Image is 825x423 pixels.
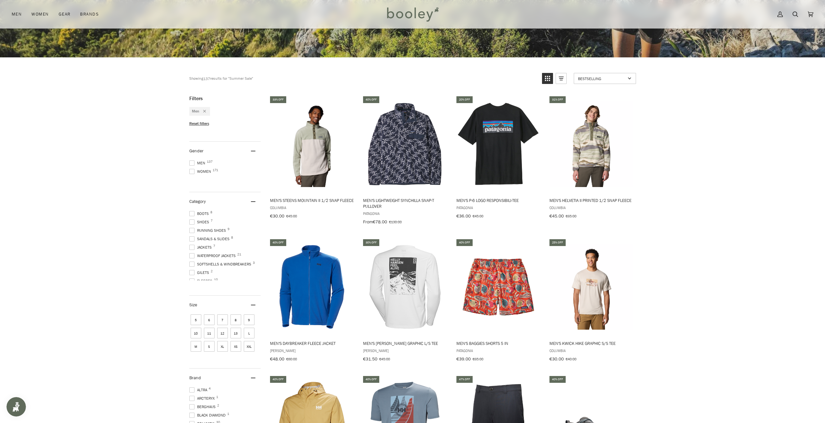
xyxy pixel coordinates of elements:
div: 30% off [363,239,379,246]
span: Brands [80,11,99,18]
span: Women [189,169,213,174]
span: Filters [189,95,203,102]
span: 171 [213,169,218,172]
span: Size: M [191,341,201,352]
span: Gear [59,11,71,18]
span: 9 [228,228,230,231]
span: Men's Kwick Hike Graphic S/S Tee [549,340,633,346]
span: Size: 10 [191,328,201,338]
a: Men's P-6 Logo Responsibili-Tee [455,95,541,221]
span: 137 [207,160,213,163]
span: Shoes [189,219,211,225]
span: Men [189,160,207,166]
span: Size: 6 [204,314,215,325]
span: €30.00 [549,356,564,362]
span: Size: XS [230,341,241,352]
span: Size [189,302,197,308]
span: 4 [209,387,211,390]
span: Bestselling [578,76,626,81]
a: Men's Skog Graphic L/S Tee [362,238,448,364]
span: Men's [PERSON_NAME] Graphic L/S Tee [363,340,447,346]
span: Softshells & Windbreakers [189,261,253,267]
span: Columbia [270,205,354,210]
span: Waterproof Jackets [189,253,238,259]
span: Size: S [204,341,215,352]
b: 137 [203,76,210,81]
a: Men's Kwick Hike Graphic S/S Tee [548,238,634,364]
span: €45.00 [286,213,297,219]
div: 31% off [549,96,566,103]
span: Brand [189,375,201,381]
img: Columbia Men's Kwick Hike Graphic S/S Tee Dark Stone Heather / Peaked Lifestyle - Booley Galway [548,244,634,330]
span: €78.00 [373,219,387,225]
img: Patagonia Men's P-6 Logo Responsibili-Tee Black - Booley Galway [455,101,541,187]
div: Remove filter: Men [199,109,206,114]
span: €39.00 [456,356,471,362]
span: €45.00 [379,356,390,362]
span: Berghaus [189,404,218,410]
span: 8 [231,236,233,239]
span: Size: 9 [244,314,254,325]
span: Boots [189,211,211,217]
span: 2 [211,270,213,273]
span: Category [189,198,206,205]
span: Patagonia [456,348,540,353]
span: Men's Baggies Shorts 5 in [456,340,540,346]
span: €48.00 [270,356,284,362]
span: Columbia [549,348,633,353]
span: Black Diamond [189,412,228,418]
span: Size: 11 [204,328,215,338]
div: 47% off [456,376,473,383]
li: Reset filters [189,121,261,126]
span: 2 [217,404,219,407]
iframe: Button to open loyalty program pop-up [6,397,26,417]
span: 10 [214,278,218,281]
span: Running Shoes [189,228,228,233]
a: Men's Daybreaker Fleece Jacket [269,238,355,364]
a: View list mode [556,73,567,84]
span: 3 [253,261,255,264]
span: 21 [237,253,241,256]
span: €31.50 [363,356,377,362]
span: Patagonia [363,211,447,216]
span: €36.00 [456,213,471,219]
span: €40.00 [566,356,576,362]
span: Columbia [549,205,633,210]
span: [PERSON_NAME] [363,348,447,353]
a: Men's Lightweight Synchilla Snap-T Pullover [362,95,448,227]
a: Men's Helvetia II Printed 1/2 Snap Fleece [548,95,634,221]
img: Booley [384,5,441,24]
span: Size: 7 [217,314,228,325]
span: Men [12,11,22,18]
span: Arc'teryx [189,395,217,401]
span: 8 [210,211,212,214]
span: €45.00 [549,213,564,219]
span: €45.00 [473,213,483,219]
span: Size: 8 [230,314,241,325]
a: View grid mode [542,73,553,84]
span: Men's Daybreaker Fleece Jacket [270,340,354,346]
span: Men [192,109,199,114]
span: €65.00 [566,213,576,219]
span: Sandals & Slides [189,236,231,242]
img: Columbia Men's Helvetia II Printed 1/2 Snap Fleece Safari Rouge Valley - Booley Galway [548,101,634,187]
span: 7 [211,219,213,222]
a: Sort options [574,73,636,84]
div: 40% off [270,376,286,383]
div: 40% off [549,376,566,383]
span: Gender [189,148,204,154]
span: Size: XXL [244,341,254,352]
span: Size: 5 [191,314,201,325]
span: Gilets [189,270,211,276]
a: Men's Steens Mountain II 1/2 Snap Fleece [269,95,355,221]
span: [PERSON_NAME] [270,348,354,353]
span: 1 [227,412,229,416]
span: Reset filters [189,121,209,126]
span: Size: 13 [230,328,241,338]
div: 40% off [270,239,286,246]
span: €65.00 [473,356,483,362]
span: 1 [216,395,218,399]
img: Helly Hansen Men's Daybreaker Fleece Jacket Cobalt 2.0 - Booley Galway [269,244,355,330]
span: Size: L [244,328,254,338]
span: €80.00 [286,356,297,362]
